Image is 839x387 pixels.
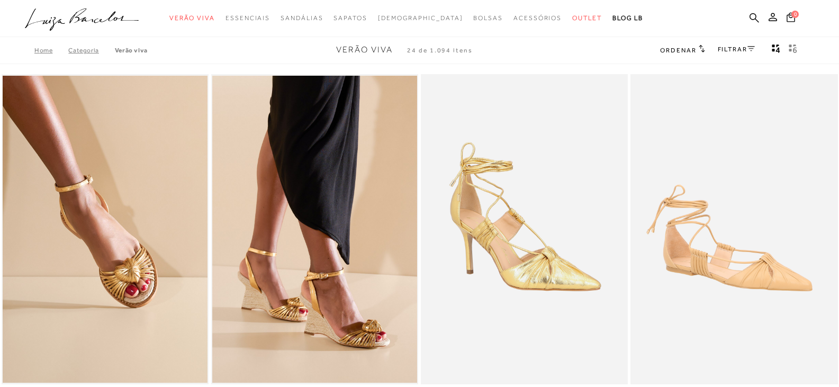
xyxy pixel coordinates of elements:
a: categoryNavScreenReaderText [473,8,503,28]
span: Outlet [572,14,602,22]
span: Acessórios [513,14,562,22]
a: Home [34,47,68,54]
img: SAPATILHA EM COURO BEGE AREIA COM AMARRAÇÃO [631,76,836,383]
button: 0 [783,12,798,26]
span: Ordenar [660,47,696,54]
span: Sapatos [333,14,367,22]
button: Mostrar 4 produtos por linha [769,43,783,57]
a: noSubCategoriesText [378,8,463,28]
span: 24 de 1.094 itens [407,47,473,54]
span: Verão Viva [169,14,215,22]
a: SAPATILHA EM COURO BEGE AREIA COM AMARRAÇÃO SAPATILHA EM COURO BEGE AREIA COM AMARRAÇÃO [631,76,836,383]
span: Verão Viva [336,45,393,55]
span: 0 [791,11,799,18]
img: RASTEIRA OURO COM SOLADO EM JUTÁ [3,76,208,383]
a: categoryNavScreenReaderText [225,8,270,28]
img: SANDÁLIA ANABELA OURO COM SALTO ALTO EM JUTA [212,76,417,383]
a: BLOG LB [612,8,643,28]
a: FILTRAR [718,46,755,53]
a: categoryNavScreenReaderText [333,8,367,28]
img: SCARPIN SALTO ALTO EM METALIZADO OURO COM AMARRAÇÃO [422,76,627,383]
span: Sandálias [281,14,323,22]
span: Essenciais [225,14,270,22]
a: categoryNavScreenReaderText [281,8,323,28]
span: [DEMOGRAPHIC_DATA] [378,14,463,22]
a: Categoria [68,47,114,54]
span: BLOG LB [612,14,643,22]
a: categoryNavScreenReaderText [513,8,562,28]
span: Bolsas [473,14,503,22]
a: Verão Viva [115,47,148,54]
a: SANDÁLIA ANABELA OURO COM SALTO ALTO EM JUTA SANDÁLIA ANABELA OURO COM SALTO ALTO EM JUTA [212,76,417,383]
a: categoryNavScreenReaderText [169,8,215,28]
a: categoryNavScreenReaderText [572,8,602,28]
a: RASTEIRA OURO COM SOLADO EM JUTÁ RASTEIRA OURO COM SOLADO EM JUTÁ [3,76,208,383]
button: gridText6Desc [786,43,800,57]
a: SCARPIN SALTO ALTO EM METALIZADO OURO COM AMARRAÇÃO SCARPIN SALTO ALTO EM METALIZADO OURO COM AMA... [422,76,627,383]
